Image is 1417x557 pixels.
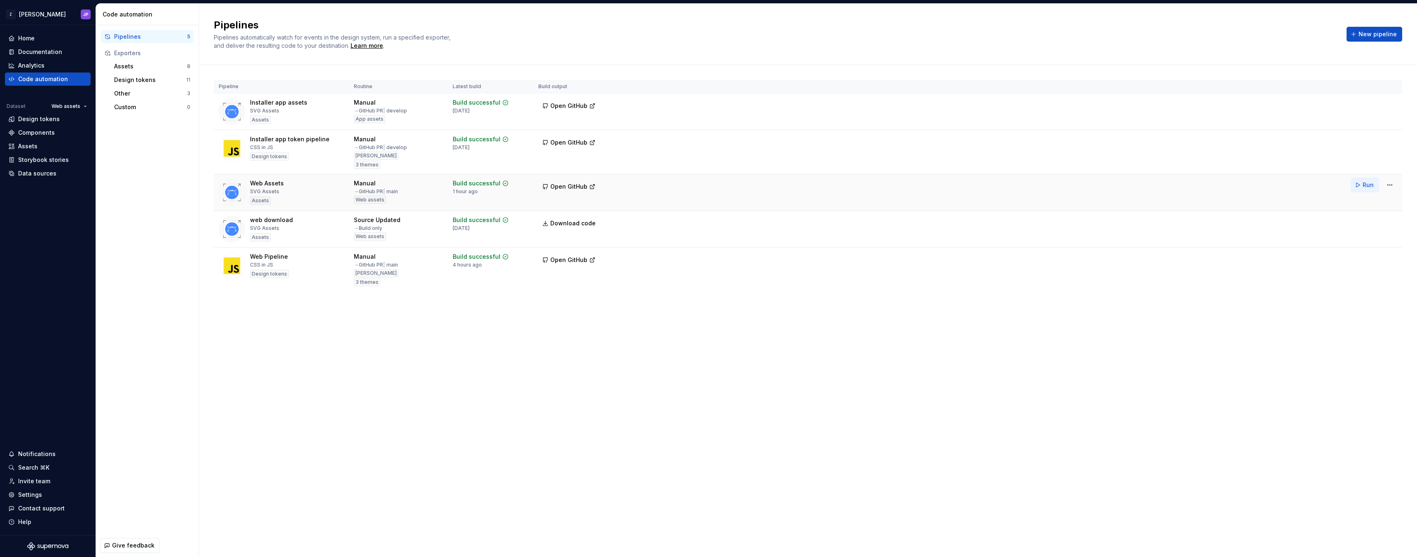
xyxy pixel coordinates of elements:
[2,5,94,23] button: Z[PERSON_NAME]JP
[250,152,289,161] div: Design tokens
[453,135,500,143] div: Build successful
[250,116,271,124] div: Assets
[18,156,69,164] div: Storybook stories
[18,169,56,178] div: Data sources
[550,256,587,264] span: Open GitHub
[5,488,91,501] a: Settings
[349,80,448,94] th: Routine
[103,10,195,19] div: Code automation
[538,179,599,194] button: Open GitHub
[5,461,91,474] button: Search ⌘K
[354,108,407,114] div: → GitHub PR develop
[111,87,194,100] button: Other3
[114,62,187,70] div: Assets
[187,104,190,110] div: 0
[383,262,385,268] span: |
[6,9,16,19] div: Z
[354,253,376,261] div: Manual
[354,179,376,187] div: Manual
[453,179,500,187] div: Build successful
[114,103,187,111] div: Custom
[83,11,89,18] div: JP
[355,161,379,168] span: 3 themes
[453,262,482,268] div: 4 hours ago
[383,108,385,114] span: |
[5,153,91,166] a: Storybook stories
[354,225,382,232] div: → Build only
[354,152,398,160] div: [PERSON_NAME]
[538,98,599,113] button: Open GitHub
[354,196,386,204] div: Web assets
[18,34,35,42] div: Home
[5,73,91,86] a: Code automation
[114,76,186,84] div: Design tokens
[18,75,68,83] div: Code automation
[383,188,385,194] span: |
[5,502,91,515] button: Contact support
[18,61,44,70] div: Analytics
[18,504,65,513] div: Contact support
[453,225,470,232] div: [DATE]
[453,144,470,151] div: [DATE]
[5,59,91,72] a: Analytics
[18,142,37,150] div: Assets
[538,103,599,110] a: Open GitHub
[250,270,289,278] div: Design tokens
[5,515,91,529] button: Help
[550,102,587,110] span: Open GitHub
[101,30,194,43] button: Pipelines5
[18,48,62,56] div: Documentation
[550,138,587,147] span: Open GitHub
[18,450,56,458] div: Notifications
[5,167,91,180] a: Data sources
[5,32,91,45] a: Home
[18,518,31,526] div: Help
[250,108,279,114] div: SVG Assets
[250,144,273,151] div: CSS in JS
[27,542,68,550] a: Supernova Logo
[250,216,293,224] div: web download
[351,42,383,50] a: Learn more
[18,129,55,137] div: Components
[250,135,330,143] div: Installer app token pipeline
[354,115,385,123] div: App assets
[349,43,384,49] span: .
[187,63,190,70] div: 8
[538,140,599,147] a: Open GitHub
[1351,178,1379,192] button: Run
[383,144,385,150] span: |
[5,112,91,126] a: Design tokens
[18,463,49,472] div: Search ⌘K
[448,80,533,94] th: Latest build
[111,60,194,73] button: Assets8
[250,188,279,195] div: SVG Assets
[550,219,596,227] span: Download code
[111,101,194,114] a: Custom0
[250,253,288,261] div: Web Pipeline
[354,144,407,151] div: → GitHub PR develop
[354,188,398,195] div: → GitHub PR main
[111,73,194,87] a: Design tokens11
[453,108,470,114] div: [DATE]
[1359,30,1397,38] span: New pipeline
[250,233,271,241] div: Assets
[112,541,154,550] span: Give feedback
[114,89,187,98] div: Other
[550,183,587,191] span: Open GitHub
[354,135,376,143] div: Manual
[538,257,599,264] a: Open GitHub
[186,77,190,83] div: 11
[354,262,398,268] div: → GitHub PR main
[538,216,601,231] a: Download code
[51,103,80,110] span: Web assets
[354,269,398,277] div: [PERSON_NAME]
[114,49,190,57] div: Exporters
[48,101,91,112] button: Web assets
[100,538,160,553] button: Give feedback
[214,34,452,49] span: Pipelines automatically watch for events in the design system, run a specified exporter, and deli...
[5,126,91,139] a: Components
